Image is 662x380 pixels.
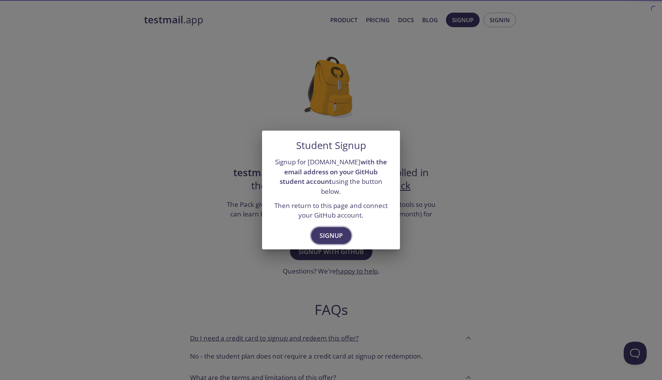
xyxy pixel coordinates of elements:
strong: with the email address on your GitHub student account [280,157,387,186]
button: Signup [311,227,351,244]
h5: Student Signup [296,140,366,151]
p: Signup for [DOMAIN_NAME] using the button below. [271,157,391,197]
span: Signup [320,230,343,241]
p: Then return to this page and connect your GitHub account. [271,201,391,220]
